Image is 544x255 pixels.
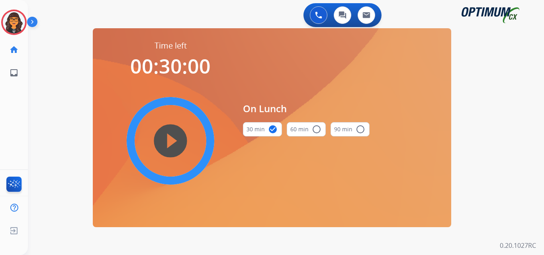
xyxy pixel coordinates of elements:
p: 0.20.1027RC [500,241,536,250]
img: avatar [3,11,25,33]
button: 30 min [243,122,282,136]
mat-icon: radio_button_unchecked [312,125,321,134]
mat-icon: check_circle [268,125,278,134]
mat-icon: home [9,45,19,55]
mat-icon: inbox [9,68,19,78]
mat-icon: play_circle_filled [166,136,175,146]
span: On Lunch [243,101,370,116]
mat-icon: radio_button_unchecked [356,125,365,134]
button: 60 min [287,122,326,136]
span: Time left [155,40,187,51]
span: 00:30:00 [130,53,211,80]
button: 90 min [331,122,370,136]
